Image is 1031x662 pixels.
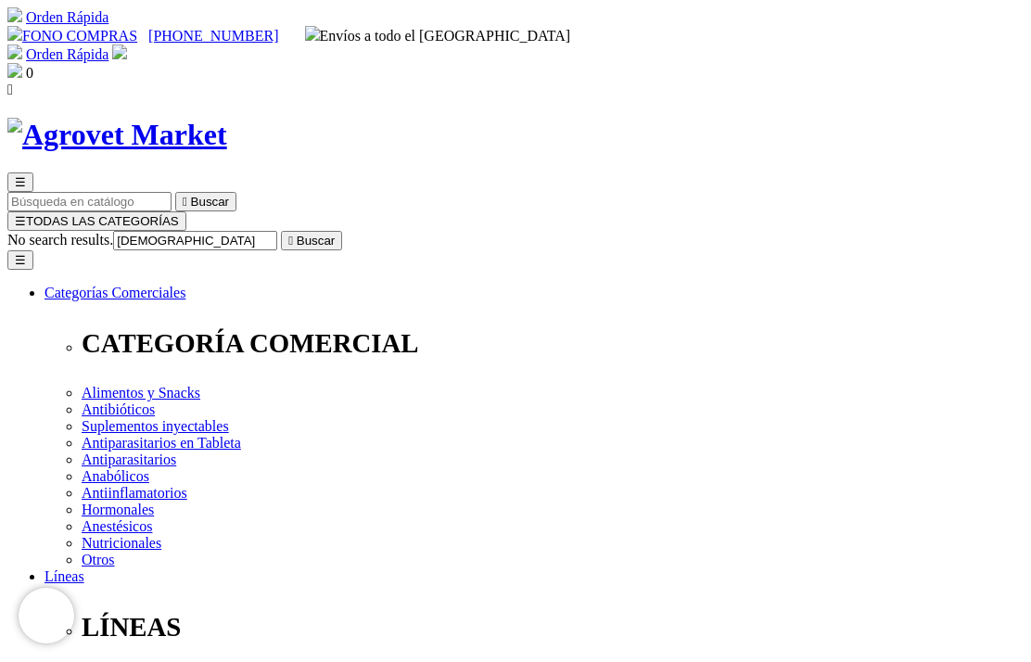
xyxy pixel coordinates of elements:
a: Orden Rápida [26,46,108,62]
span: ☰ [15,175,26,189]
a: Hormonales [82,502,154,517]
i:  [7,82,13,97]
input: Buscar [7,192,172,211]
span: ☰ [15,214,26,228]
p: CATEGORÍA COMERCIAL [82,328,1024,359]
a: Antibióticos [82,401,155,417]
a: Anabólicos [82,468,149,484]
i:  [288,234,293,248]
button: ☰ [7,250,33,270]
a: Antiinflamatorios [82,485,187,501]
a: [PHONE_NUMBER] [148,28,278,44]
span: No search results. [7,232,113,248]
img: shopping-cart.svg [7,7,22,22]
img: Agrovet Market [7,118,227,152]
p: LÍNEAS [82,612,1024,643]
img: phone.svg [7,26,22,41]
a: Otros [82,552,115,567]
a: Alimentos y Snacks [82,385,200,401]
iframe: Brevo live chat [19,588,74,643]
button: ☰ [7,172,33,192]
img: delivery-truck.svg [305,26,320,41]
a: Categorías Comerciales [45,285,185,300]
a: Antiparasitarios [82,452,176,467]
button:  Buscar [281,231,342,250]
span: Buscar [191,195,229,209]
input: Buscar [113,231,277,250]
span: Buscar [297,234,335,248]
a: Anestésicos [82,518,152,534]
button:  Buscar [175,192,236,211]
a: Nutricionales [82,535,161,551]
span: Envíos a todo el [GEOGRAPHIC_DATA] [305,28,571,44]
a: Líneas [45,568,84,584]
img: shopping-bag.svg [7,63,22,78]
i:  [183,195,187,209]
a: Orden Rápida [26,9,108,25]
a: Acceda a su cuenta de cliente [112,46,127,62]
button: ☰TODAS LAS CATEGORÍAS [7,211,186,231]
a: Antiparasitarios en Tableta [82,435,241,451]
a: FONO COMPRAS [7,28,137,44]
span: 0 [26,65,33,81]
img: user.svg [112,45,127,59]
a: Suplementos inyectables [82,418,229,434]
img: shopping-cart.svg [7,45,22,59]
